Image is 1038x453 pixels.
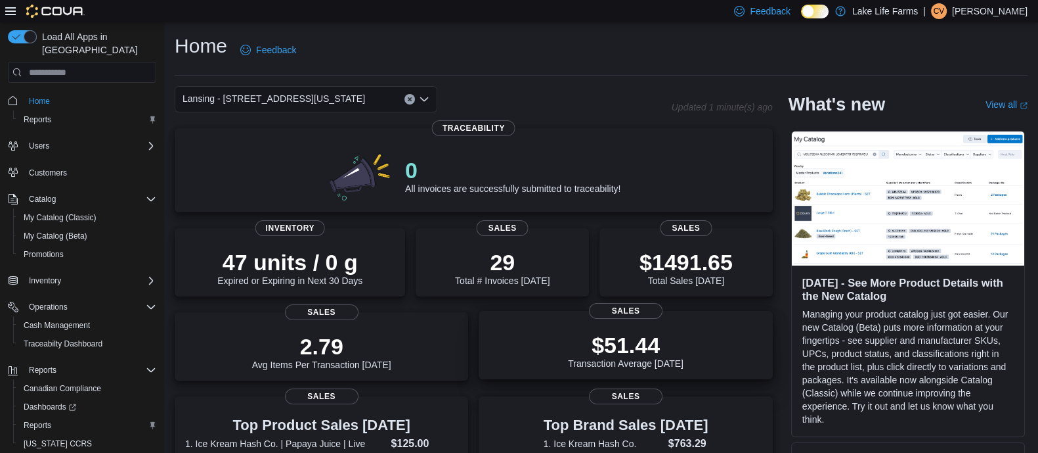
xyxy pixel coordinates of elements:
span: [US_STATE] CCRS [24,439,92,449]
a: Cash Management [18,318,95,333]
span: Reports [24,114,51,125]
dd: $763.29 [668,436,708,452]
span: Promotions [18,247,156,262]
p: | [923,3,926,19]
span: Cash Management [18,318,156,333]
p: 47 units / 0 g [217,249,362,275]
p: 0 [405,157,620,183]
span: Users [24,138,156,154]
span: Customers [29,168,67,178]
h1: Home [175,33,227,59]
button: Reports [3,361,162,379]
span: Sales [285,304,358,320]
button: Traceabilty Dashboard [13,335,162,353]
div: Avg Items Per Transaction [DATE] [252,333,391,370]
img: 0 [326,149,395,202]
input: Dark Mode [801,5,829,18]
p: $51.44 [568,332,683,358]
span: My Catalog (Classic) [24,212,97,223]
span: Canadian Compliance [24,383,101,394]
span: Traceabilty Dashboard [24,339,102,349]
span: Traceability [432,120,515,136]
div: Expired or Expiring in Next 30 Days [217,249,362,286]
button: Catalog [24,191,61,207]
div: All invoices are successfully submitted to traceability! [405,157,620,194]
a: Customers [24,165,72,181]
p: $1491.65 [639,249,733,275]
span: Customers [24,164,156,181]
span: Users [29,141,49,151]
span: Load All Apps in [GEOGRAPHIC_DATA] [37,30,156,57]
span: Cash Management [24,320,90,331]
span: Sales [589,303,662,319]
button: Customers [3,163,162,182]
a: Traceabilty Dashboard [18,336,108,352]
svg: External link [1020,102,1027,110]
span: Reports [24,362,156,378]
a: Reports [18,112,56,128]
span: Reports [18,417,156,433]
button: Reports [13,110,162,129]
span: Operations [24,299,156,315]
p: Managing your product catalog just got easier. Our new Catalog (Beta) puts more information at yo... [802,308,1014,426]
button: Home [3,91,162,110]
p: Updated 1 minute(s) ago [672,102,773,112]
span: Reports [24,420,51,431]
span: Washington CCRS [18,436,156,452]
span: My Catalog (Classic) [18,210,156,226]
button: Users [24,138,54,154]
span: cv [934,3,945,19]
span: Inventory [24,273,156,289]
h3: Top Product Sales [DATE] [185,417,458,433]
button: Operations [24,299,73,315]
div: carrie vanwormer [931,3,947,19]
span: My Catalog (Beta) [24,231,87,241]
button: Catalog [3,190,162,208]
a: Dashboards [13,398,162,416]
span: Sales [660,220,712,236]
a: View allExternal link [985,99,1027,110]
a: Feedback [235,37,301,63]
span: Catalog [29,194,56,204]
span: Reports [18,112,156,128]
h3: [DATE] - See More Product Details with the New Catalog [802,276,1014,302]
a: Reports [18,417,56,433]
div: Total # Invoices [DATE] [455,249,550,286]
p: 2.79 [252,333,391,360]
span: Catalog [24,191,156,207]
span: Sales [589,389,662,404]
span: Traceabilty Dashboard [18,336,156,352]
a: Dashboards [18,399,81,415]
img: Cova [26,5,85,18]
button: Clear input [404,94,415,105]
button: My Catalog (Classic) [13,208,162,227]
a: Home [24,93,55,109]
button: Inventory [3,272,162,290]
span: Sales [477,220,529,236]
span: Sales [285,389,358,404]
span: Operations [29,302,68,312]
button: Canadian Compliance [13,379,162,398]
a: Promotions [18,247,69,262]
a: My Catalog (Beta) [18,228,93,244]
span: Canadian Compliance [18,381,156,396]
button: Operations [3,298,162,316]
button: Cash Management [13,316,162,335]
button: My Catalog (Beta) [13,227,162,245]
button: Inventory [24,273,66,289]
span: Feedback [256,43,296,57]
span: Dashboards [24,402,76,412]
button: Reports [24,362,62,378]
span: My Catalog (Beta) [18,228,156,244]
button: Reports [13,416,162,435]
div: Transaction Average [DATE] [568,332,683,369]
dd: $125.00 [391,436,458,452]
span: Lansing - [STREET_ADDRESS][US_STATE] [183,91,365,107]
span: Home [29,96,50,107]
a: Canadian Compliance [18,381,106,396]
a: [US_STATE] CCRS [18,436,97,452]
span: Promotions [24,249,64,260]
p: 29 [455,249,550,275]
span: Feedback [750,5,790,18]
h2: What's new [789,94,885,115]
